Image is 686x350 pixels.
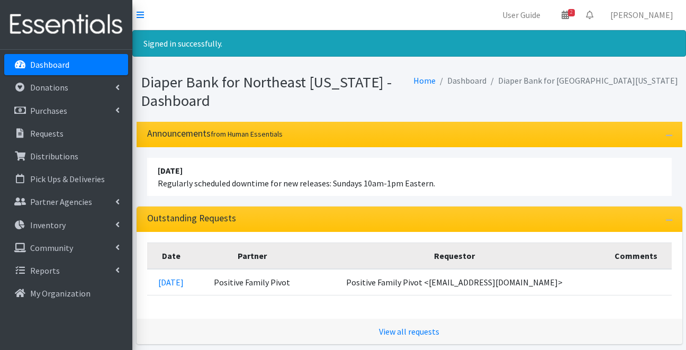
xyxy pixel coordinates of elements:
h3: Announcements [147,128,283,139]
li: Dashboard [436,73,486,88]
a: Purchases [4,100,128,121]
p: Distributions [30,151,78,161]
a: Partner Agencies [4,191,128,212]
a: Dashboard [4,54,128,75]
li: Diaper Bank for [GEOGRAPHIC_DATA][US_STATE] [486,73,678,88]
a: Inventory [4,214,128,236]
h3: Outstanding Requests [147,213,236,224]
img: HumanEssentials [4,7,128,42]
th: Requestor [309,243,601,270]
p: Pick Ups & Deliveries [30,174,105,184]
p: Purchases [30,105,67,116]
th: Date [147,243,196,270]
a: Pick Ups & Deliveries [4,168,128,190]
strong: [DATE] [158,165,183,176]
a: Community [4,237,128,258]
a: Reports [4,260,128,281]
li: Regularly scheduled downtime for new releases: Sundays 10am-1pm Eastern. [147,158,672,196]
p: Donations [30,82,68,93]
th: Partner [195,243,309,270]
p: Partner Agencies [30,196,92,207]
h1: Diaper Bank for Northeast [US_STATE] - Dashboard [141,73,405,110]
td: Positive Family Pivot <[EMAIL_ADDRESS][DOMAIN_NAME]> [309,269,601,295]
p: My Organization [30,288,91,299]
a: [DATE] [158,277,184,288]
p: Dashboard [30,59,69,70]
div: Signed in successfully. [132,30,686,57]
a: My Organization [4,283,128,304]
td: Positive Family Pivot [195,269,309,295]
a: View all requests [379,326,439,337]
small: from Human Essentials [211,129,283,139]
span: 2 [568,9,575,16]
p: Requests [30,128,64,139]
a: User Guide [494,4,549,25]
a: Requests [4,123,128,144]
th: Comments [601,243,672,270]
p: Inventory [30,220,66,230]
a: Home [413,75,436,86]
p: Community [30,243,73,253]
a: Distributions [4,146,128,167]
p: Reports [30,265,60,276]
a: [PERSON_NAME] [602,4,682,25]
a: Donations [4,77,128,98]
a: 2 [553,4,577,25]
